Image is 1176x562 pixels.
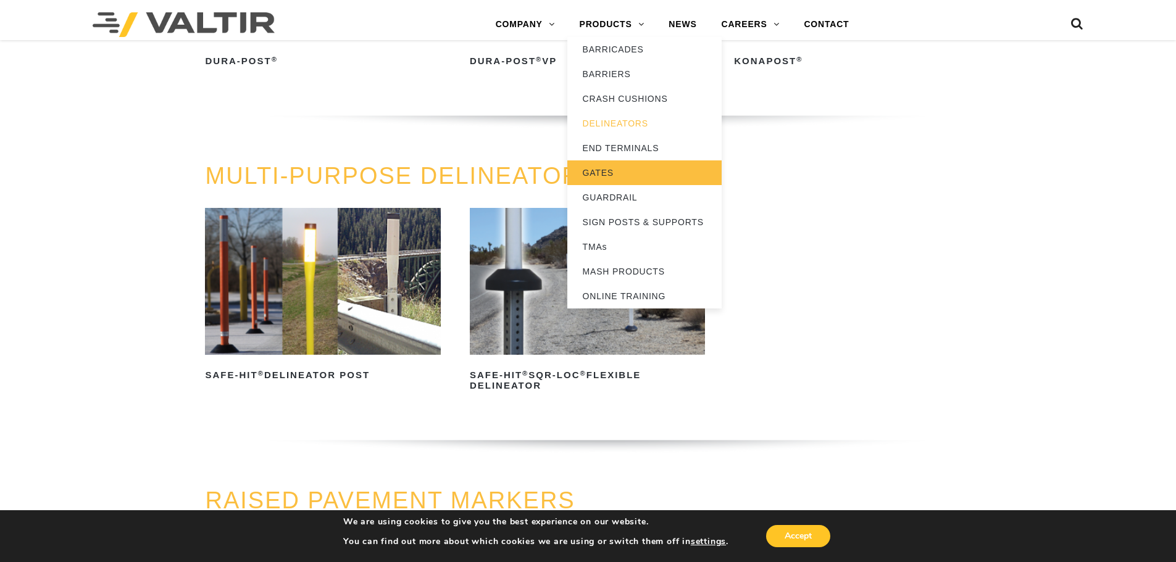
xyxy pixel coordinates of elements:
h2: Dura-Post VP [470,51,705,71]
a: RAISED PAVEMENT MARKERS [205,487,575,513]
a: CAREERS [709,12,792,37]
a: NEWS [656,12,709,37]
img: Valtir [93,12,275,37]
a: TMAs [567,234,722,259]
p: You can find out more about which cookies we are using or switch them off in . [343,536,728,547]
a: ONLINE TRAINING [567,284,722,308]
a: MASH PRODUCTS [567,259,722,284]
sup: ® [536,56,542,63]
button: settings [691,536,726,547]
sup: ® [522,370,528,377]
a: GATES [567,160,722,185]
a: END TERMINALS [567,136,722,160]
h2: Safe-Hit SQR-LOC Flexible Delineator [470,366,705,395]
a: GUARDRAIL [567,185,722,210]
a: COMPANY [483,12,567,37]
sup: ® [580,370,586,377]
sup: ® [796,56,803,63]
h2: Dura-Post [205,51,440,71]
a: PRODUCTS [567,12,657,37]
a: CONTACT [791,12,861,37]
p: We are using cookies to give you the best experience on our website. [343,516,728,527]
a: BARRIERS [567,62,722,86]
h2: KonaPost [734,51,969,71]
a: SIGN POSTS & SUPPORTS [567,210,722,234]
sup: ® [258,370,264,377]
a: CRASH CUSHIONS [567,86,722,111]
a: MULTI-PURPOSE DELINEATORS [205,163,597,189]
a: BARRICADES [567,37,722,62]
sup: ® [272,56,278,63]
h2: Safe-Hit Delineator Post [205,366,440,386]
button: Accept [766,525,830,547]
a: Safe-Hit®SQR-LOC®Flexible Delineator [470,208,705,395]
a: Safe-Hit®Delineator Post [205,208,440,386]
a: DELINEATORS [567,111,722,136]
